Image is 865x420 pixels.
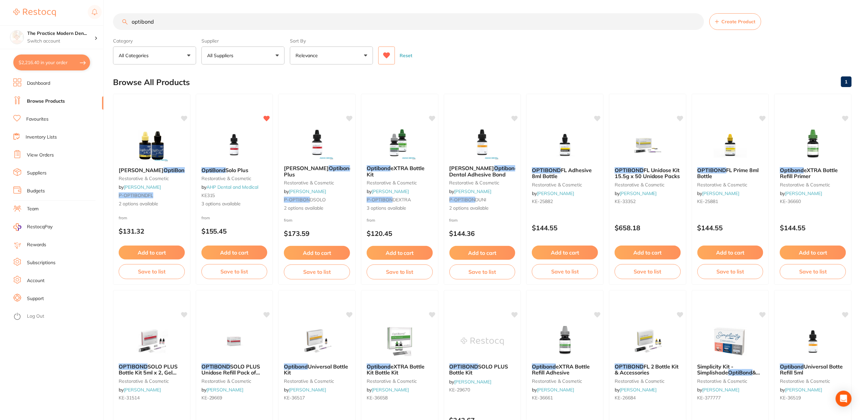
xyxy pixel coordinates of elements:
span: KE-33352 [615,198,636,204]
span: by [615,190,657,196]
button: Add to cart [615,246,681,260]
em: Optibond [532,363,556,370]
a: AHP Dental and Medical [206,184,259,190]
small: restorative & cosmetic [532,182,598,187]
img: Optibond eXTRA Bottle Refill Adhesive [544,325,587,358]
img: OPTIBOND FL 2 Bottle Kit & Accessories [626,325,669,358]
b: Kerr Optibond Solo Plus [284,165,350,177]
button: Add to cart [780,246,846,260]
button: Add to cart [367,246,433,260]
button: Add to cart [449,246,516,260]
a: [PERSON_NAME] [124,184,161,190]
span: from [367,218,375,223]
span: KE-36517 [284,395,305,401]
span: from [449,218,458,223]
a: [PERSON_NAME] [702,387,740,393]
span: SOLO PLUS Bottle Kit 5ml x 2, Gel etch 3g & 20 Tips [119,363,178,382]
b: Optibond eXTRA Bottle Kit Bottle Kit [367,364,433,376]
img: OPTIBOND FL Adhesive 8ml Bottle [544,129,587,162]
b: OPTIBOND FL Adhesive 8ml Bottle [532,167,598,179]
p: $658.18 [615,224,681,232]
span: KE-29669 [201,395,222,401]
img: Optibond Universal Botte Refill 5ml [792,325,835,358]
span: KE-36519 [780,395,801,401]
b: Optibond Universal Bottle Kit [284,364,350,376]
span: DUNI [475,197,487,203]
a: Support [27,295,44,302]
small: restorative & cosmetic [615,378,681,384]
small: restorative & cosmetic [201,176,268,181]
a: Suppliers [27,170,47,176]
span: Solo Plus [226,167,249,173]
em: Optibond [284,363,308,370]
span: from [201,215,210,220]
span: Universal Bottle Kit [284,363,348,376]
img: OptiBond Solo Plus [213,129,256,162]
span: by [780,387,822,393]
a: [PERSON_NAME] [620,190,657,196]
a: Restocq Logo [13,5,56,20]
span: [PERSON_NAME] [449,165,494,171]
span: eXTRA Bottle Refill Primer [780,167,838,179]
a: [PERSON_NAME] [206,387,244,393]
b: OPTIBOND SOLO PLUS Bottle Kit 5ml x 2, Gel etch 3g & 20 Tips [119,364,185,376]
a: Favourites [26,116,49,123]
button: Save to list [119,264,185,279]
button: Add to cart [201,246,268,260]
em: Optibond [780,167,804,173]
a: Inventory Lists [26,134,57,141]
small: restorative & cosmetic [201,378,268,384]
img: Kerr OptiBond FL [130,129,173,162]
img: OPTIBOND SOLO PLUS Bottle Kit 5ml x 2, Gel etch 3g & 20 Tips [130,325,173,358]
span: eXTRA Bottle Kit [367,165,425,177]
span: by [119,184,161,190]
a: Rewards [27,242,46,248]
em: OptiBond [201,167,226,173]
small: restorative & cosmetic [615,182,681,187]
img: OPTIBOND FL Unidose Kit 15.5g x 50 Unidose Packs [626,129,669,162]
em: Optibond [367,165,391,171]
small: restorative & cosmetic [449,180,516,185]
button: Save to list [615,264,681,279]
span: by [284,188,326,194]
span: by [367,188,409,194]
img: OPTIBOND SOLO PLUS Unidose Refill Pack of 100 [213,325,256,358]
button: Add to cart [697,246,764,260]
button: Reset [398,47,414,64]
p: $144.36 [449,230,516,237]
em: OptiBond [164,167,188,173]
a: [PERSON_NAME] [702,190,740,196]
p: $144.55 [532,224,598,232]
button: All Categories [113,47,196,64]
span: from [119,215,127,220]
span: & Maxcem Elite [697,369,760,382]
span: KE-29670 [449,387,470,393]
span: 3 options available [367,205,433,212]
button: All Suppliers [201,47,285,64]
span: Universal Dental Adhesive Bond [449,165,542,177]
span: KE-26684 [615,395,636,401]
button: Save to list [201,264,268,279]
b: Kerr OptiBond FL [119,167,185,173]
input: Search Products [113,13,704,30]
span: KE-377777 [697,395,721,401]
em: OPTIBOND [449,363,478,370]
b: OptiBond Solo Plus [201,167,268,173]
span: by [449,188,492,194]
button: Save to list [532,264,598,279]
span: FL 2 Bottle Kit & Accessories [615,363,679,376]
span: 2 options available [119,201,185,207]
span: by [615,387,657,393]
span: FL Prime 8ml Bottle [697,167,759,179]
img: OPTIBOND SOLO PLUS Bottle Kit [461,325,504,358]
a: Subscriptions [27,260,56,266]
button: Log Out [13,311,101,322]
small: restorative & cosmetic [119,176,185,181]
b: OPTIBOND FL Prime 8ml Bottle [697,167,764,179]
a: Account [27,277,45,284]
span: 3 options available [201,201,268,207]
span: [PERSON_NAME] [284,165,329,171]
small: restorative & cosmetic [532,378,598,384]
b: Optibond eXTRA Bottle Kit [367,165,433,177]
span: by [532,387,574,393]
